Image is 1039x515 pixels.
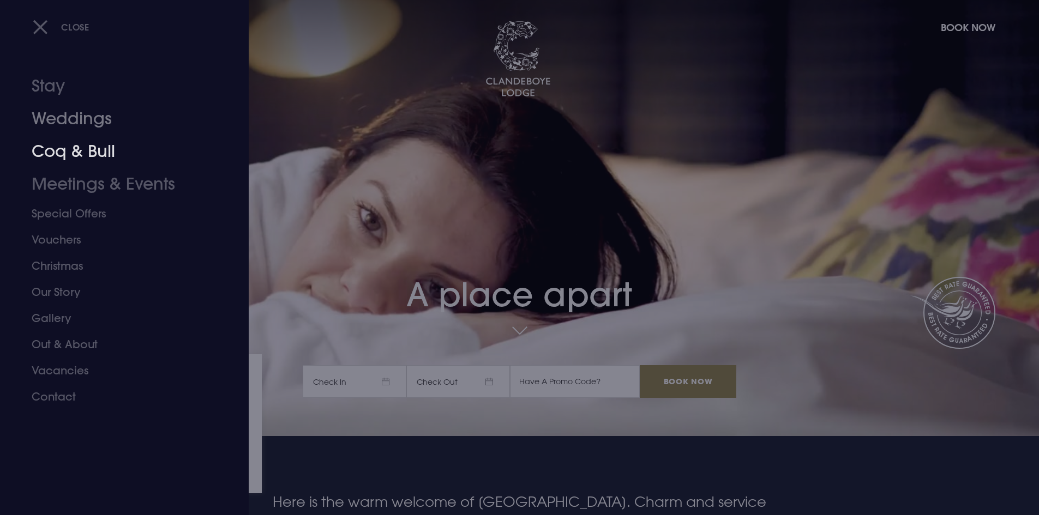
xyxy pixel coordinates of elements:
a: Special Offers [32,201,204,227]
span: Close [61,21,89,33]
a: Weddings [32,102,204,135]
a: Out & About [32,331,204,358]
a: Vouchers [32,227,204,253]
a: Coq & Bull [32,135,204,168]
a: Christmas [32,253,204,279]
a: Gallery [32,305,204,331]
button: Close [33,16,89,38]
a: Our Story [32,279,204,305]
a: Vacancies [32,358,204,384]
a: Contact [32,384,204,410]
a: Meetings & Events [32,168,204,201]
a: Stay [32,70,204,102]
